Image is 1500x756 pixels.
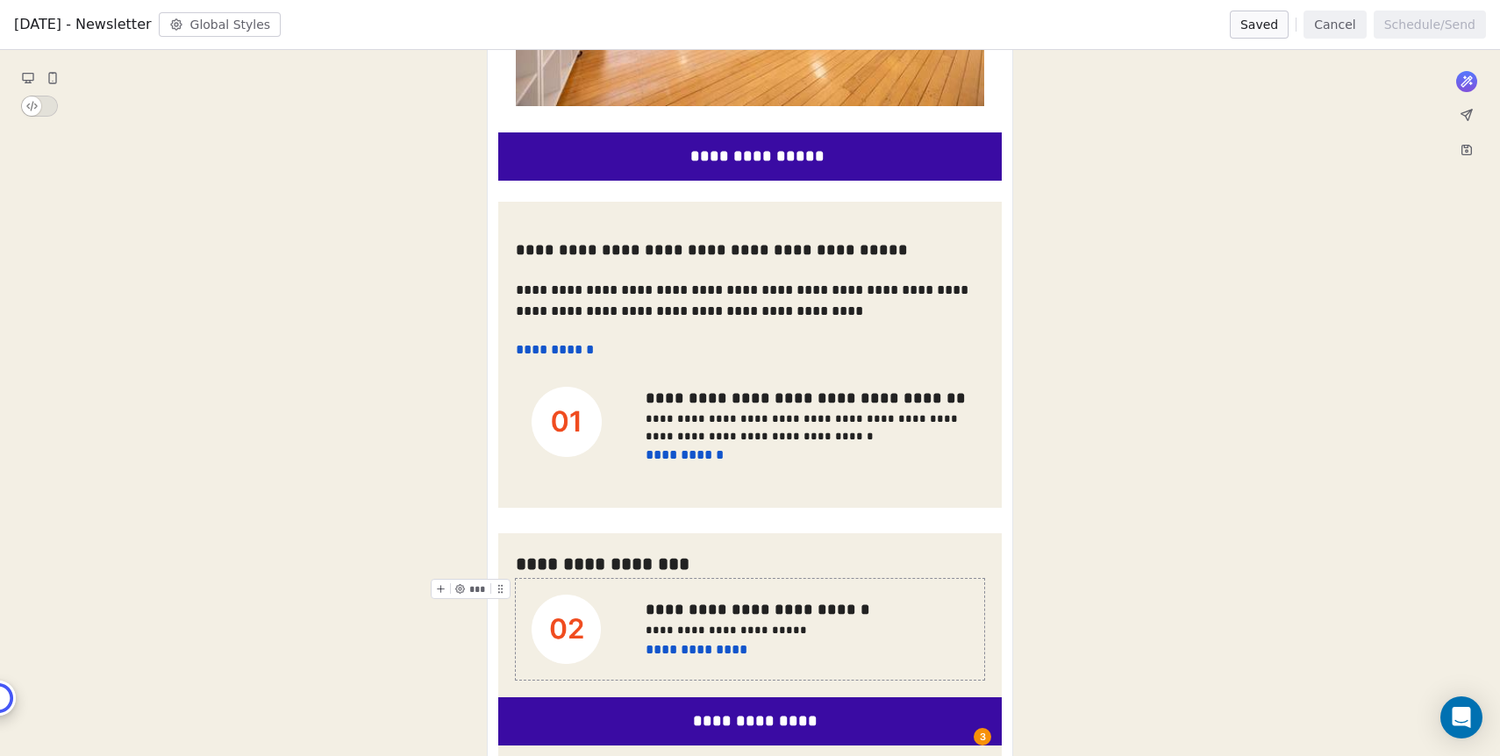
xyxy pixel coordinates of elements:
div: Open Intercom Messenger [1440,696,1482,738]
button: Saved [1230,11,1289,39]
button: Schedule/Send [1374,11,1486,39]
span: [DATE] - Newsletter [14,14,152,35]
button: Cancel [1304,11,1366,39]
button: Global Styles [159,12,282,37]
